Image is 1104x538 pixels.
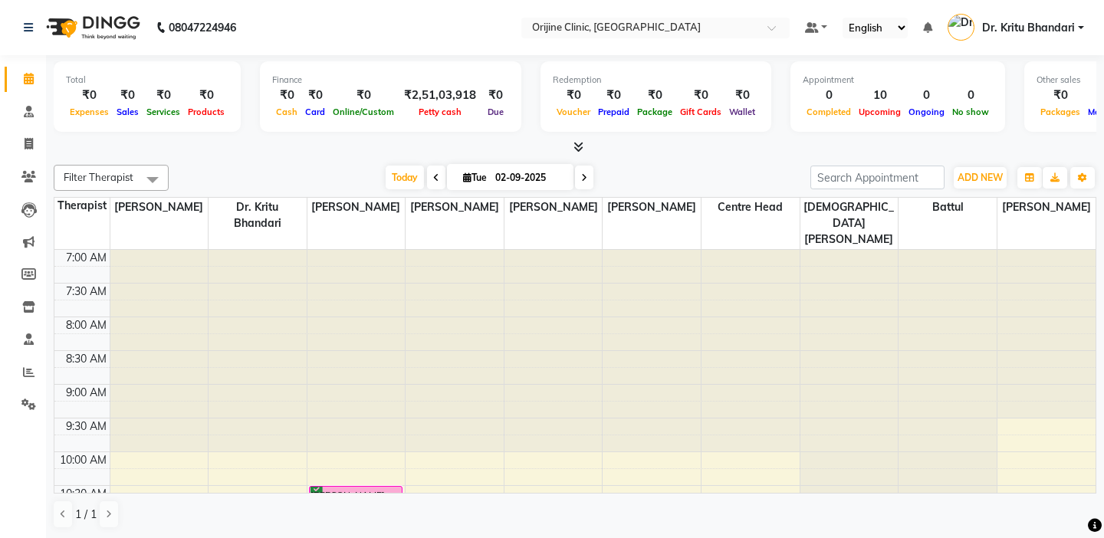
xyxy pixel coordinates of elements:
span: Wallet [725,107,759,117]
span: Packages [1037,107,1084,117]
button: ADD NEW [954,167,1007,189]
div: 7:30 AM [63,284,110,300]
div: ₹0 [143,87,184,104]
span: Products [184,107,228,117]
span: [PERSON_NAME] [997,198,1096,217]
div: [PERSON_NAME], TK01, 10:30 AM-11:00 AM, LHR - Full Face [310,487,402,518]
input: Search Appointment [810,166,945,189]
span: Tue [459,172,491,183]
div: 0 [905,87,948,104]
span: Due [484,107,508,117]
span: [PERSON_NAME] [110,198,209,217]
span: [PERSON_NAME] [307,198,406,217]
span: 1 / 1 [75,507,97,523]
span: Upcoming [855,107,905,117]
div: ₹0 [66,87,113,104]
span: [DEMOGRAPHIC_DATA][PERSON_NAME] [800,198,899,249]
div: ₹0 [1037,87,1084,104]
span: Package [633,107,676,117]
div: ₹0 [553,87,594,104]
div: 10:30 AM [57,486,110,502]
div: 9:00 AM [63,385,110,401]
div: ₹2,51,03,918 [398,87,482,104]
span: ADD NEW [958,172,1003,183]
span: Ongoing [905,107,948,117]
div: 10 [855,87,905,104]
img: Dr. Kritu Bhandari [948,14,974,41]
div: ₹0 [113,87,143,104]
span: Dr. Kritu Bhandari [982,20,1075,36]
span: Services [143,107,184,117]
span: Centre Head [701,198,800,217]
span: Petty cash [415,107,465,117]
b: 08047224946 [169,6,236,49]
span: Voucher [553,107,594,117]
div: Total [66,74,228,87]
span: Online/Custom [329,107,398,117]
div: 8:30 AM [63,351,110,367]
span: Gift Cards [676,107,725,117]
span: Sales [113,107,143,117]
span: Today [386,166,424,189]
div: ₹0 [272,87,301,104]
div: 10:00 AM [57,452,110,468]
div: Finance [272,74,509,87]
span: Completed [803,107,855,117]
div: ₹0 [633,87,676,104]
div: 9:30 AM [63,418,110,435]
span: Dr. Kritu Bhandari [209,198,307,233]
span: Card [301,107,329,117]
span: Cash [272,107,301,117]
div: Therapist [54,198,110,214]
div: 0 [948,87,993,104]
div: 0 [803,87,855,104]
div: Appointment [803,74,993,87]
span: Prepaid [594,107,633,117]
div: ₹0 [725,87,759,104]
div: ₹0 [301,87,329,104]
span: Filter Therapist [64,171,133,183]
span: [PERSON_NAME] [504,198,603,217]
img: logo [39,6,144,49]
div: ₹0 [482,87,509,104]
span: No show [948,107,993,117]
div: ₹0 [184,87,228,104]
span: [PERSON_NAME] [603,198,701,217]
div: ₹0 [676,87,725,104]
div: 7:00 AM [63,250,110,266]
span: [PERSON_NAME] [406,198,504,217]
div: 8:00 AM [63,317,110,333]
span: Battul [899,198,997,217]
div: ₹0 [329,87,398,104]
input: 2025-09-02 [491,166,567,189]
span: Expenses [66,107,113,117]
div: ₹0 [594,87,633,104]
div: Redemption [553,74,759,87]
